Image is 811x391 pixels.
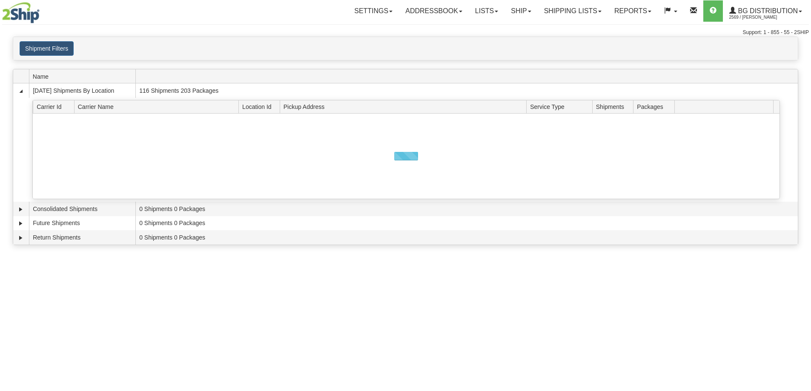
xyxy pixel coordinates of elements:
[29,230,135,245] td: Return Shipments
[596,100,633,113] span: Shipments
[135,83,798,98] td: 116 Shipments 203 Packages
[530,100,592,113] span: Service Type
[33,70,135,83] span: Name
[78,100,239,113] span: Carrier Name
[29,202,135,216] td: Consolidated Shipments
[399,0,469,22] a: Addressbook
[637,100,674,113] span: Packages
[20,41,74,56] button: Shipment Filters
[723,0,808,22] a: BG Distribution 2569 / [PERSON_NAME]
[17,234,25,242] a: Expand
[538,0,608,22] a: Shipping lists
[29,83,135,98] td: [DATE] Shipments By Location
[736,7,798,14] span: BG Distribution
[135,230,798,245] td: 0 Shipments 0 Packages
[504,0,537,22] a: Ship
[729,13,793,22] span: 2569 / [PERSON_NAME]
[17,87,25,95] a: Collapse
[37,100,74,113] span: Carrier Id
[17,205,25,214] a: Expand
[17,219,25,228] a: Expand
[135,202,798,216] td: 0 Shipments 0 Packages
[2,29,809,36] div: Support: 1 - 855 - 55 - 2SHIP
[242,100,280,113] span: Location Id
[29,216,135,231] td: Future Shipments
[469,0,504,22] a: Lists
[608,0,658,22] a: Reports
[135,216,798,231] td: 0 Shipments 0 Packages
[348,0,399,22] a: Settings
[284,100,527,113] span: Pickup Address
[791,152,810,239] iframe: chat widget
[2,2,40,23] img: logo2569.jpg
